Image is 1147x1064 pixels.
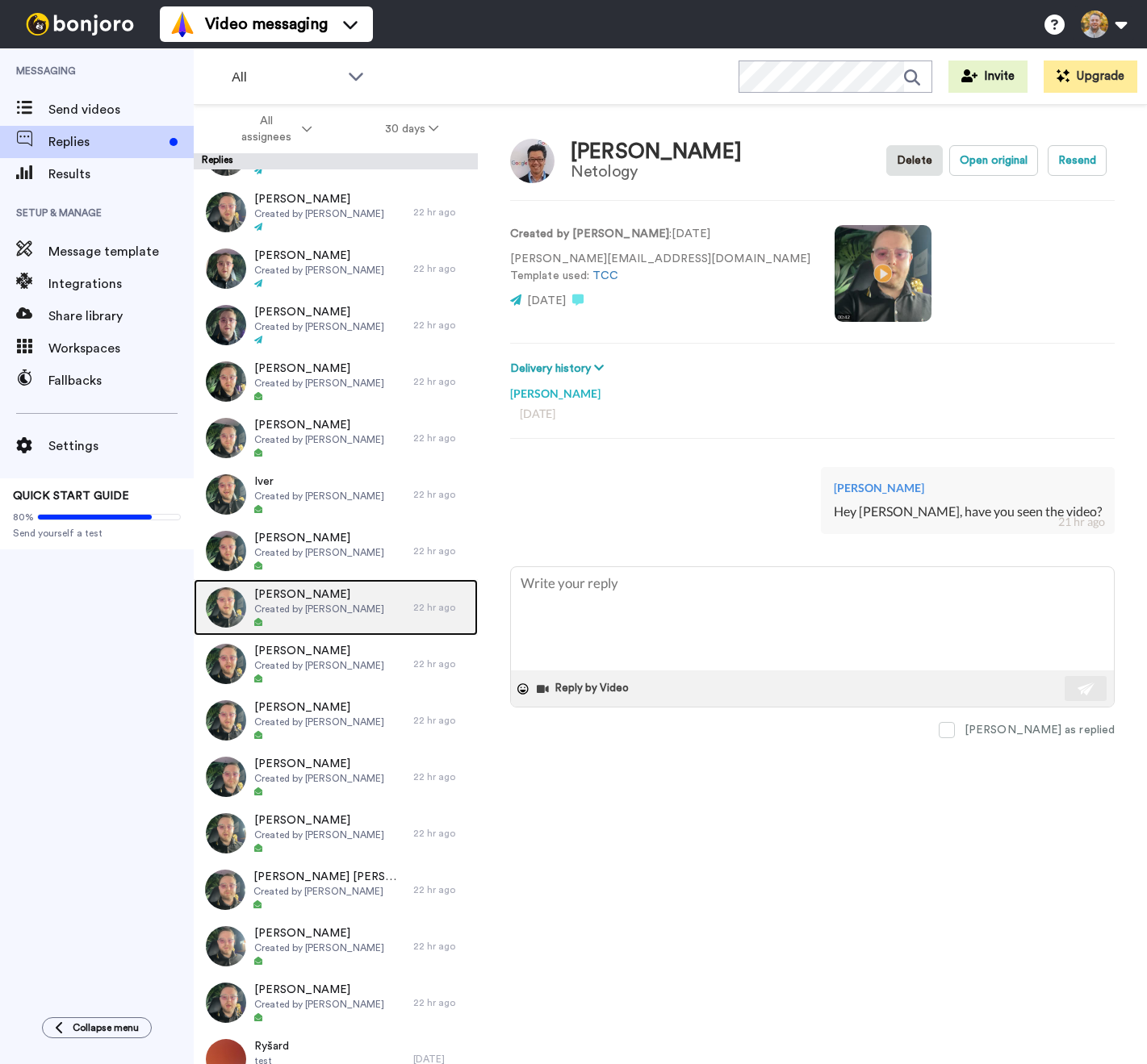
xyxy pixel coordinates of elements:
button: Invite [948,61,1028,93]
span: Created by [PERSON_NAME] [254,828,384,841]
a: [PERSON_NAME]Created by [PERSON_NAME]22 hr ago [194,579,478,636]
img: 75a8069e-eea3-447a-bb0e-2937f120f378-thumb.jpg [206,531,246,571]
a: [PERSON_NAME]Created by [PERSON_NAME]22 hr ago [194,184,478,240]
div: 22 hr ago [413,940,470,953]
img: 7d942f40-8072-45e2-96e2-bab82ef9a44f-thumb.jpg [206,813,246,853]
div: Netology [571,163,742,181]
span: Created by [PERSON_NAME] [254,998,384,1011]
span: Created by [PERSON_NAME] [254,490,384,503]
span: [PERSON_NAME] [254,417,384,433]
button: All assignees [197,106,349,152]
img: ec29ec0c-8a01-4508-b85f-e083be10aee9-thumb.jpg [206,644,246,684]
span: Created by [PERSON_NAME] [254,546,384,559]
a: [PERSON_NAME]Created by [PERSON_NAME]22 hr ago [194,410,478,466]
button: 30 days [349,115,475,144]
p: [PERSON_NAME][EMAIL_ADDRESS][DOMAIN_NAME] Template used: [510,251,810,285]
span: Settings [48,436,194,456]
span: Created by [PERSON_NAME] [254,716,384,728]
div: 22 hr ago [413,996,470,1009]
span: All assignees [233,113,299,145]
img: a50660fe-a4c0-4d43-892f-c2c871078ee4-thumb.jpg [206,361,246,402]
a: [PERSON_NAME] [PERSON_NAME]Created by [PERSON_NAME]22 hr ago [194,862,478,918]
span: Created by [PERSON_NAME] [254,377,384,390]
span: [PERSON_NAME] [254,812,384,828]
img: 1a9e48b4-4d39-4bb2-b432-c30a713029e5-thumb.jpg [206,192,246,232]
span: Fallbacks [48,371,194,390]
span: [PERSON_NAME] [254,304,384,320]
span: Collapse menu [73,1021,139,1034]
span: [PERSON_NAME] [254,925,384,941]
div: Hey [PERSON_NAME], have you seen the video? [834,503,1102,521]
span: Created by [PERSON_NAME] [254,941,384,954]
a: TCC [592,270,618,282]
div: 22 hr ago [413,601,470,614]
a: [PERSON_NAME]Created by [PERSON_NAME]22 hr ago [194,240,478,297]
span: Workspaces [48,339,194,358]
div: [PERSON_NAME] [834,480,1102,496]
span: [PERSON_NAME] [254,643,384,659]
span: Created by [PERSON_NAME] [254,603,384,615]
span: 80% [13,511,34,524]
span: [PERSON_NAME] [254,982,384,998]
p: : [DATE] [510,226,810,243]
span: Created by [PERSON_NAME] [254,207,384,220]
a: [PERSON_NAME]Created by [PERSON_NAME]22 hr ago [194,353,478,410]
div: 22 hr ago [413,375,470,388]
img: 0ad23e1f-04b5-4ca8-aca4-fd99959a8719-thumb.jpg [206,983,246,1023]
button: Delete [886,145,943,176]
div: [PERSON_NAME] [510,378,1115,402]
span: [PERSON_NAME] [254,699,384,716]
span: Created by [PERSON_NAME] [254,264,384,277]
img: d04ae5f5-8df7-4578-a19a-9ade915f435d-thumb.jpg [206,926,246,966]
span: [PERSON_NAME] [254,248,384,264]
button: Upgrade [1044,61,1137,93]
div: 21 hr ago [1058,514,1105,530]
img: 21603c13-7989-4050-aa02-14b3dd49a949-thumb.jpg [206,700,246,741]
div: 22 hr ago [413,883,470,896]
img: vm-color.svg [170,11,195,37]
div: [PERSON_NAME] as replied [965,722,1115,738]
strong: Created by [PERSON_NAME] [510,228,669,240]
button: Reply by Video [535,677,634,701]
button: Open original [949,145,1038,176]
img: b6a92381-45c9-4907-8675-d1e92bf64d4f-thumb.jpg [206,248,246,289]
span: Message template [48,242,194,261]
span: [PERSON_NAME] [254,361,384,377]
img: 464af9d4-4c91-494d-8804-4de9f50b7783-thumb.jpg [206,587,246,628]
span: Created by [PERSON_NAME] [254,659,384,672]
div: [DATE] [520,406,1105,422]
img: send-white.svg [1078,682,1095,695]
span: Created by [PERSON_NAME] [253,885,405,898]
div: 22 hr ago [413,770,470,783]
div: 22 hr ago [413,488,470,501]
span: [PERSON_NAME] [254,586,384,603]
span: Created by [PERSON_NAME] [254,320,384,333]
div: 22 hr ago [413,432,470,444]
span: [PERSON_NAME] [254,530,384,546]
div: [PERSON_NAME] [571,140,742,164]
span: Integrations [48,274,194,294]
div: 22 hr ago [413,206,470,219]
img: 9b80c02b-a6b8-4119-a3f4-ff24e42f9a71-thumb.jpg [206,305,246,345]
div: 22 hr ago [413,714,470,727]
div: 22 hr ago [413,262,470,275]
button: Delivery history [510,360,609,378]
span: Results [48,165,194,184]
a: [PERSON_NAME]Created by [PERSON_NAME]22 hr ago [194,749,478,805]
div: 22 hr ago [413,319,470,332]
span: Replies [48,132,163,152]
img: Image of Nicholas Ho [510,139,555,183]
a: [PERSON_NAME]Created by [PERSON_NAME]22 hr ago [194,692,478,749]
span: Iver [254,474,384,490]
img: bj-logo-header-white.svg [19,13,140,35]
span: Send yourself a test [13,527,181,540]
span: All [232,68,340,87]
a: [PERSON_NAME]Created by [PERSON_NAME]22 hr ago [194,636,478,692]
div: 22 hr ago [413,827,470,840]
span: Ryšard [254,1038,289,1054]
button: Collapse menu [42,1017,152,1038]
span: [PERSON_NAME] [PERSON_NAME] [253,869,405,885]
span: Share library [48,307,194,326]
span: [DATE] [527,295,566,307]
